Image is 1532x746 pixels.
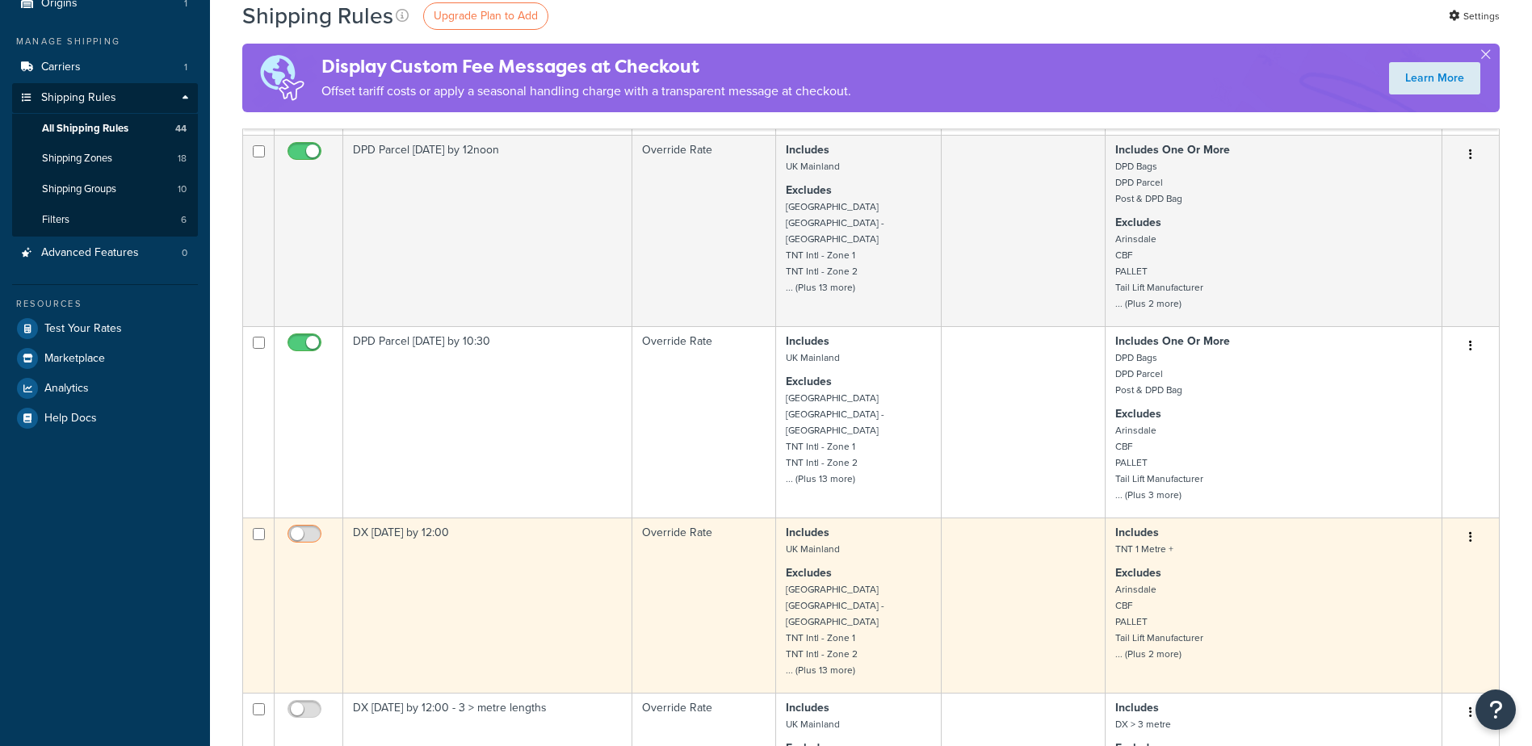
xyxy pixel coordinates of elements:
img: duties-banner-06bc72dcb5fe05cb3f9472aba00be2ae8eb53ab6f0d8bb03d382ba314ac3c341.png [242,44,321,112]
li: Advanced Features [12,238,198,268]
strong: Excludes [1115,564,1161,581]
li: Shipping Rules [12,83,198,237]
small: Arinsdale CBF PALLET Tail Lift Manufacturer ... (Plus 2 more) [1115,582,1203,661]
span: Test Your Rates [44,322,122,336]
small: Arinsdale CBF PALLET Tail Lift Manufacturer ... (Plus 3 more) [1115,423,1203,502]
small: TNT 1 Metre + [1115,542,1173,556]
a: Help Docs [12,404,198,433]
span: 1 [184,61,187,74]
a: Advanced Features 0 [12,238,198,268]
span: 44 [175,122,187,136]
span: 10 [178,182,187,196]
strong: Includes [1115,524,1159,541]
h4: Display Custom Fee Messages at Checkout [321,53,851,80]
td: DPD Parcel [DATE] by 10:30 [343,326,632,518]
li: Carriers [12,52,198,82]
small: UK Mainland [786,159,840,174]
span: 6 [181,213,187,227]
strong: Includes [786,141,829,158]
li: Filters [12,205,198,235]
strong: Includes [786,333,829,350]
a: Test Your Rates [12,314,198,343]
strong: Excludes [786,373,832,390]
td: Override Rate [632,326,776,518]
td: DX [DATE] by 12:00 [343,518,632,693]
span: Advanced Features [41,246,139,260]
button: Open Resource Center [1475,689,1516,730]
small: UK Mainland [786,350,840,365]
span: 0 [182,246,187,260]
li: All Shipping Rules [12,114,198,144]
p: Offset tariff costs or apply a seasonal handling charge with a transparent message at checkout. [321,80,851,103]
strong: Includes [786,524,829,541]
a: Filters 6 [12,205,198,235]
strong: Includes One Or More [1115,333,1230,350]
span: Help Docs [44,412,97,425]
strong: Excludes [1115,405,1161,422]
small: UK Mainland [786,717,840,731]
a: Upgrade Plan to Add [423,2,548,30]
strong: Excludes [786,182,832,199]
a: Carriers 1 [12,52,198,82]
strong: Includes [1115,699,1159,716]
small: [GEOGRAPHIC_DATA] [GEOGRAPHIC_DATA] - [GEOGRAPHIC_DATA] TNT Intl - Zone 1 TNT Intl - Zone 2 ... (... [786,391,884,486]
span: Shipping Groups [42,182,116,196]
span: All Shipping Rules [42,122,128,136]
small: DPD Bags DPD Parcel Post & DPD Bag [1115,159,1182,206]
a: Settings [1449,5,1500,27]
span: Marketplace [44,352,105,366]
small: UK Mainland [786,542,840,556]
a: Shipping Groups 10 [12,174,198,204]
small: DPD Bags DPD Parcel Post & DPD Bag [1115,350,1182,397]
strong: Includes [786,699,829,716]
span: 18 [178,152,187,166]
a: Marketplace [12,344,198,373]
a: All Shipping Rules 44 [12,114,198,144]
a: Learn More [1389,62,1480,94]
span: Shipping Zones [42,152,112,166]
strong: Includes One Or More [1115,141,1230,158]
a: Shipping Zones 18 [12,144,198,174]
small: Arinsdale CBF PALLET Tail Lift Manufacturer ... (Plus 2 more) [1115,232,1203,311]
span: Upgrade Plan to Add [434,7,538,24]
span: Carriers [41,61,81,74]
td: DPD Parcel [DATE] by 12noon [343,135,632,326]
a: Shipping Rules [12,83,198,113]
span: Analytics [44,382,89,396]
span: Shipping Rules [41,91,116,105]
small: DX > 3 metre [1115,717,1171,731]
strong: Excludes [1115,214,1161,231]
td: Override Rate [632,135,776,326]
small: [GEOGRAPHIC_DATA] [GEOGRAPHIC_DATA] - [GEOGRAPHIC_DATA] TNT Intl - Zone 1 TNT Intl - Zone 2 ... (... [786,582,884,677]
small: [GEOGRAPHIC_DATA] [GEOGRAPHIC_DATA] - [GEOGRAPHIC_DATA] TNT Intl - Zone 1 TNT Intl - Zone 2 ... (... [786,199,884,295]
div: Manage Shipping [12,35,198,48]
div: Resources [12,297,198,311]
strong: Excludes [786,564,832,581]
li: Shipping Zones [12,144,198,174]
a: Analytics [12,374,198,403]
span: Filters [42,213,69,227]
td: Override Rate [632,518,776,693]
li: Shipping Groups [12,174,198,204]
